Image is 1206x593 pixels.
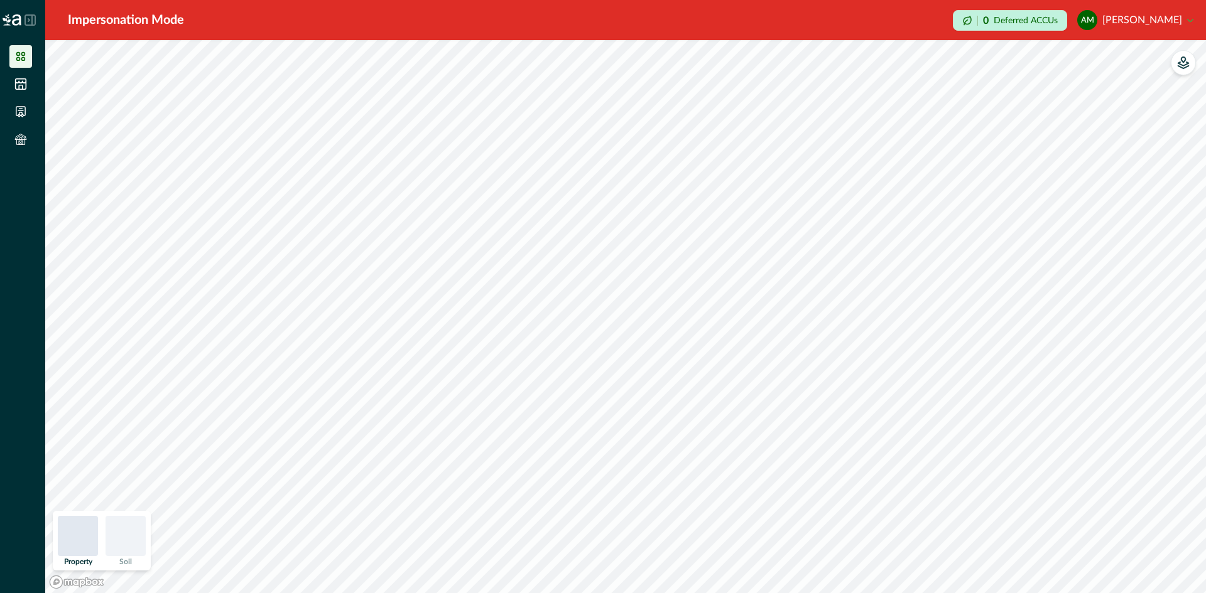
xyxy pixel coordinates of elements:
[68,11,184,29] div: Impersonation Mode
[45,40,1206,593] canvas: Map
[3,14,21,26] img: Logo
[49,575,104,589] a: Mapbox logo
[983,16,989,26] p: 0
[1077,5,1193,35] button: Amanda Mahy[PERSON_NAME]
[64,558,92,565] p: Property
[119,558,132,565] p: Soil
[994,16,1058,25] p: Deferred ACCUs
